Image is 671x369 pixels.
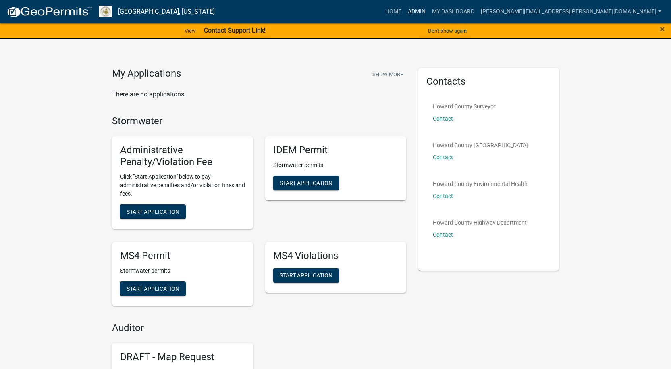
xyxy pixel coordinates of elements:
[478,4,665,19] a: [PERSON_NAME][EMAIL_ADDRESS][PERSON_NAME][DOMAIN_NAME]
[273,250,398,262] h5: MS4 Violations
[433,181,528,187] p: Howard County Environmental Health
[120,267,245,275] p: Stormwater permits
[120,250,245,262] h5: MS4 Permit
[433,115,453,122] a: Contact
[433,231,453,238] a: Contact
[118,5,215,19] a: [GEOGRAPHIC_DATA], [US_STATE]
[280,180,332,186] span: Start Application
[127,285,179,292] span: Start Application
[120,281,186,296] button: Start Application
[273,144,398,156] h5: IDEM Permit
[280,272,332,278] span: Start Application
[433,193,453,199] a: Contact
[382,4,405,19] a: Home
[429,4,478,19] a: My Dashboard
[433,142,528,148] p: Howard County [GEOGRAPHIC_DATA]
[99,6,112,17] img: Howard County, Indiana
[120,204,186,219] button: Start Application
[120,144,245,168] h5: Administrative Penalty/Violation Fee
[369,68,406,81] button: Show More
[433,104,496,109] p: Howard County Surveyor
[405,4,429,19] a: Admin
[181,24,199,38] a: View
[273,176,339,190] button: Start Application
[127,208,179,215] span: Start Application
[204,27,266,34] strong: Contact Support Link!
[660,24,665,34] button: Close
[433,220,527,225] p: Howard County Highway Department
[426,76,551,88] h5: Contacts
[273,161,398,169] p: Stormwater permits
[273,268,339,283] button: Start Application
[112,68,181,80] h4: My Applications
[433,154,453,161] a: Contact
[112,90,406,99] p: There are no applications
[660,23,665,35] span: ×
[112,322,406,334] h4: Auditor
[120,173,245,198] p: Click "Start Application" below to pay administrative penalties and/or violation fines and fees.
[425,24,470,38] button: Don't show again
[120,351,245,363] h5: DRAFT - Map Request
[112,115,406,127] h4: Stormwater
